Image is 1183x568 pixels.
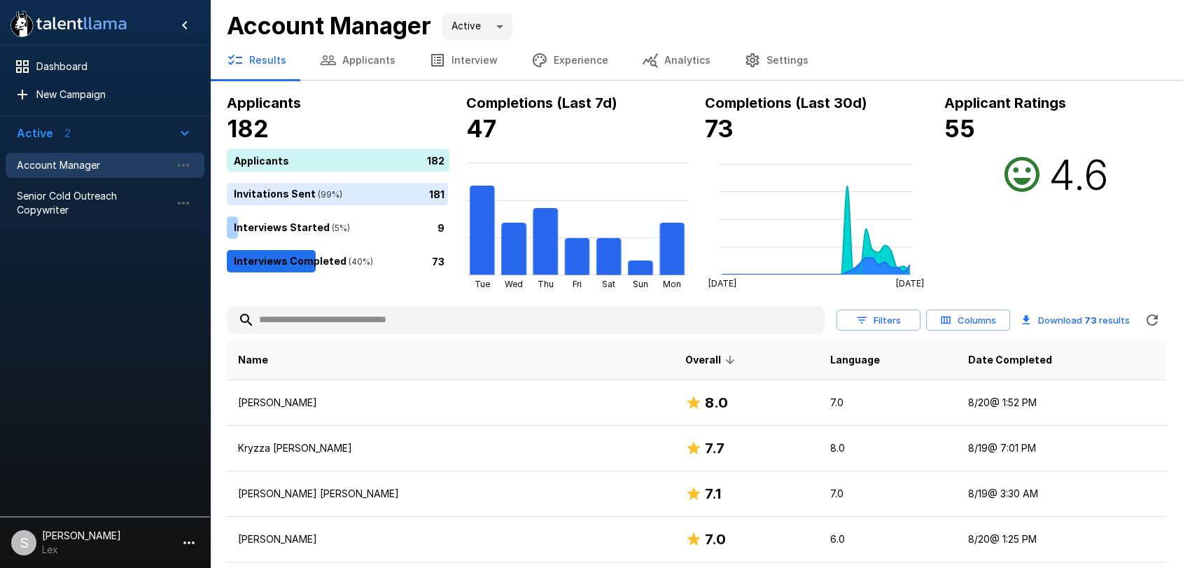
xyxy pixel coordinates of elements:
b: 73 [705,114,734,143]
span: Date Completed [968,352,1052,368]
tspan: Thu [537,279,553,289]
button: Applicants [303,41,412,80]
p: [PERSON_NAME] [PERSON_NAME] [238,487,663,501]
td: 8/20 @ 1:52 PM [957,380,1166,426]
b: 73 [1084,314,1097,326]
h6: 7.1 [705,483,721,505]
p: 9 [437,220,444,235]
p: 7.0 [830,487,945,501]
span: Overall [685,352,739,368]
b: 182 [227,114,269,143]
tspan: [DATE] [896,278,924,289]
tspan: Mon [663,279,681,289]
td: 8/19 @ 7:01 PM [957,426,1166,471]
button: Experience [514,41,625,80]
button: Analytics [625,41,727,80]
b: Completions (Last 30d) [705,95,867,111]
div: Active [442,13,512,40]
tspan: Sat [602,279,615,289]
tspan: [DATE] [708,278,736,289]
tspan: Tue [474,279,489,289]
h6: 8.0 [705,392,728,414]
td: 8/20 @ 1:25 PM [957,517,1166,562]
tspan: Sun [633,279,648,289]
button: Download 73 results [1016,306,1135,334]
span: Name [238,352,268,368]
p: 181 [429,186,444,201]
b: Applicant Ratings [944,95,1066,111]
p: [PERSON_NAME] [238,396,663,410]
button: Settings [727,41,825,80]
p: 6.0 [830,532,945,546]
button: Interview [412,41,514,80]
p: [PERSON_NAME] [238,532,663,546]
b: Account Manager [227,11,431,40]
h6: 7.7 [705,437,724,459]
button: Columns [926,310,1010,331]
p: 73 [432,254,444,268]
button: Filters [836,310,920,331]
button: Results [210,41,303,80]
span: Language [830,352,880,368]
b: Applicants [227,95,301,111]
p: Kryzza [PERSON_NAME] [238,441,663,455]
h6: 7.0 [705,528,726,550]
b: Completions (Last 7d) [466,95,617,111]
p: 7.0 [830,396,945,410]
tspan: Wed [505,279,523,289]
button: Refreshing... [1138,306,1166,334]
tspan: Fri [572,279,582,289]
h2: 4.6 [1049,149,1109,200]
b: 47 [466,114,496,143]
td: 8/19 @ 3:30 AM [957,471,1166,517]
p: 182 [427,153,444,167]
p: 8.0 [830,441,945,455]
b: 55 [944,114,975,143]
